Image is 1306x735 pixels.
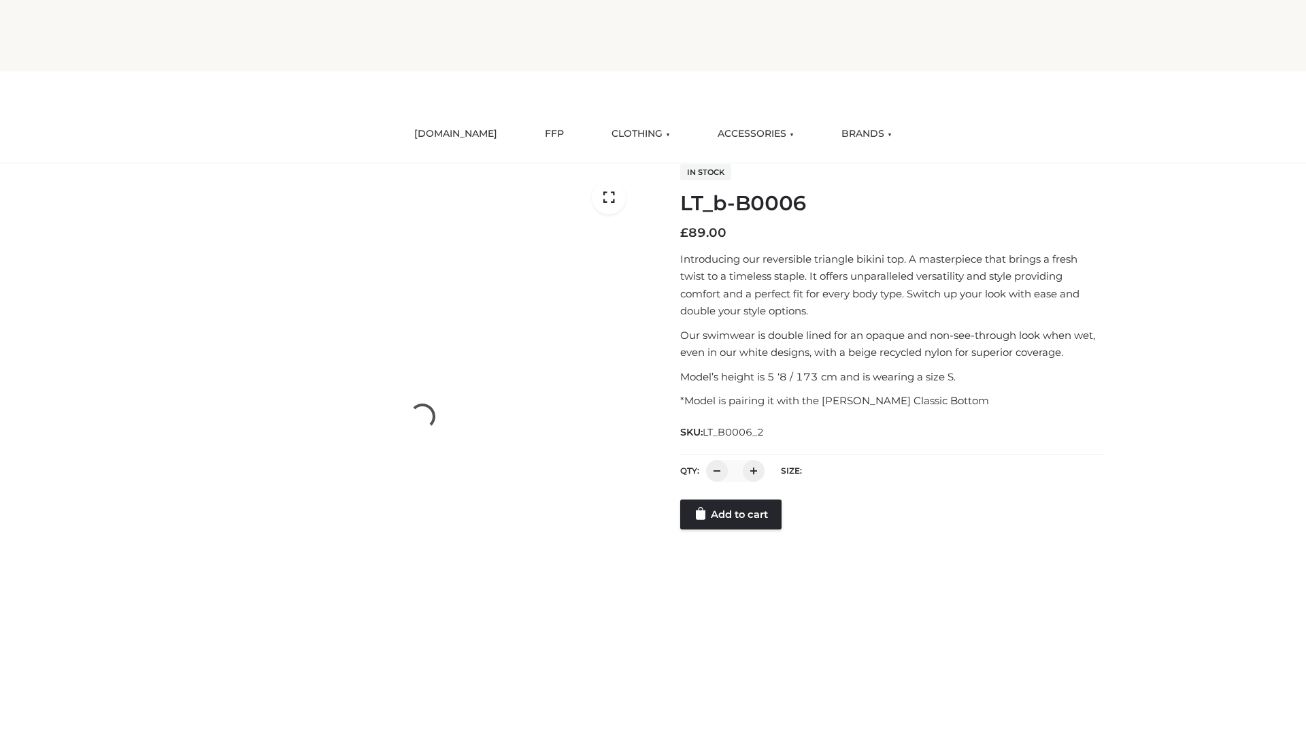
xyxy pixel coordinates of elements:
a: Add to cart [680,500,782,529]
label: QTY: [680,465,699,476]
p: Our swimwear is double lined for an opaque and non-see-through look when wet, even in our white d... [680,327,1104,361]
a: ACCESSORIES [707,119,804,149]
h1: LT_b-B0006 [680,191,1104,216]
a: [DOMAIN_NAME] [404,119,507,149]
label: Size: [781,465,802,476]
span: £ [680,225,688,240]
p: Model’s height is 5 ‘8 / 173 cm and is wearing a size S. [680,368,1104,386]
p: *Model is pairing it with the [PERSON_NAME] Classic Bottom [680,392,1104,410]
bdi: 89.00 [680,225,726,240]
span: LT_B0006_2 [703,426,764,438]
a: FFP [535,119,574,149]
a: CLOTHING [601,119,680,149]
span: In stock [680,164,731,180]
p: Introducing our reversible triangle bikini top. A masterpiece that brings a fresh twist to a time... [680,250,1104,320]
a: BRANDS [831,119,902,149]
span: SKU: [680,424,765,440]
